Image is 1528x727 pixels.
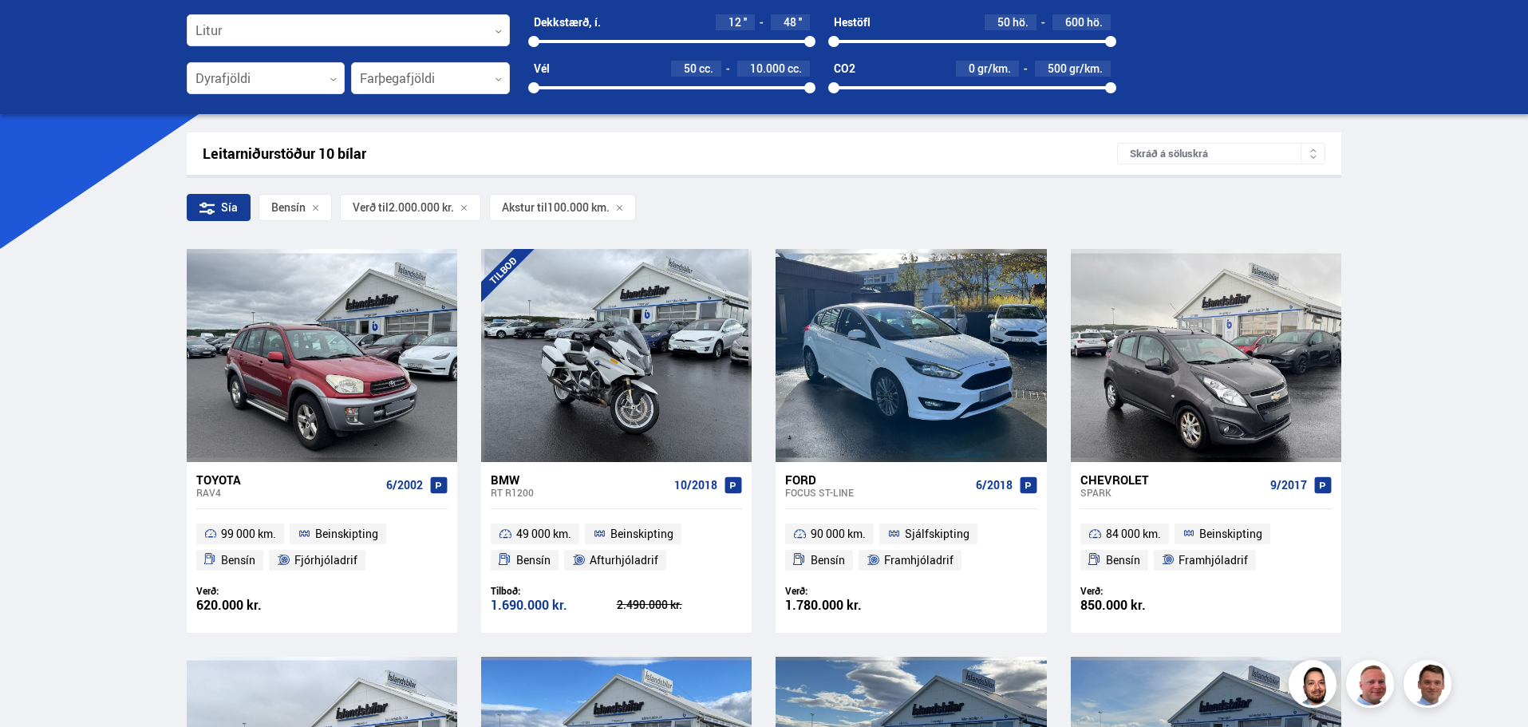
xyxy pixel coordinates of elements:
[294,551,357,570] span: Fjórhjóladrif
[788,62,802,75] span: cc.
[1048,61,1067,76] span: 500
[811,551,845,570] span: Bensín
[674,479,717,492] span: 10/2018
[699,62,713,75] span: cc.
[834,62,855,75] div: CO2
[969,61,975,76] span: 0
[617,599,743,610] div: 2.490.000 kr.
[744,16,747,29] span: ''
[1179,551,1248,570] span: Framhjóladrif
[1117,143,1325,164] div: Skráð á söluskrá
[187,462,457,633] a: Toyota RAV4 6/2002 99 000 km. Beinskipting Bensín Fjórhjóladrif Verð: 620.000 kr.
[386,479,423,492] span: 6/2002
[1270,479,1307,492] span: 9/2017
[684,61,697,76] span: 50
[1080,487,1264,498] div: Spark
[203,145,1118,162] div: Leitarniðurstöður 10 bílar
[884,551,954,570] span: Framhjóladrif
[1199,524,1262,543] span: Beinskipting
[196,599,322,612] div: 620.000 kr.
[1106,551,1140,570] span: Bensín
[834,16,871,29] div: Hestöfl
[1069,62,1103,75] span: gr/km.
[13,6,61,54] button: Opna LiveChat spjallviðmót
[590,551,658,570] span: Afturhjóladrif
[221,551,255,570] span: Bensín
[187,194,251,221] div: Sía
[1291,662,1339,710] img: nhp88E3Fdnt1Opn2.png
[196,585,322,597] div: Verð:
[1080,599,1206,612] div: 850.000 kr.
[491,487,668,498] div: RT R1200
[977,62,1011,75] span: gr/km.
[905,524,969,543] span: Sjálfskipting
[1106,524,1161,543] span: 84 000 km.
[1080,585,1206,597] div: Verð:
[776,462,1046,633] a: Ford Focus ST-LINE 6/2018 90 000 km. Sjálfskipting Bensín Framhjóladrif Verð: 1.780.000 kr.
[481,462,752,633] a: BMW RT R1200 10/2018 49 000 km. Beinskipting Bensín Afturhjóladrif Tilboð: 1.690.000 kr. 2.490.00...
[516,551,551,570] span: Bensín
[196,472,380,487] div: Toyota
[785,599,911,612] div: 1.780.000 kr.
[750,61,785,76] span: 10.000
[785,585,911,597] div: Verð:
[997,14,1010,30] span: 50
[728,14,741,30] span: 12
[315,524,378,543] span: Beinskipting
[491,599,617,612] div: 1.690.000 kr.
[976,479,1013,492] span: 6/2018
[502,201,547,214] span: Akstur til
[785,487,969,498] div: Focus ST-LINE
[1065,14,1084,30] span: 600
[534,62,550,75] div: Vél
[221,524,276,543] span: 99 000 km.
[1406,662,1454,710] img: FbJEzSuNWCJXmdc-.webp
[610,524,673,543] span: Beinskipting
[784,14,796,30] span: 48
[1080,472,1264,487] div: Chevrolet
[785,472,969,487] div: Ford
[491,585,617,597] div: Tilboð:
[799,16,802,29] span: ''
[271,201,306,214] span: Bensín
[516,524,571,543] span: 49 000 km.
[196,487,380,498] div: RAV4
[811,524,866,543] span: 90 000 km.
[534,16,601,29] div: Dekkstærð, í.
[491,472,668,487] div: BMW
[1013,16,1029,29] span: hö.
[389,201,454,214] span: 2.000.000 kr.
[353,201,389,214] span: Verð til
[1071,462,1341,633] a: Chevrolet Spark 9/2017 84 000 km. Beinskipting Bensín Framhjóladrif Verð: 850.000 kr.
[547,201,610,214] span: 100.000 km.
[1087,16,1103,29] span: hö.
[1348,662,1396,710] img: siFngHWaQ9KaOqBr.png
